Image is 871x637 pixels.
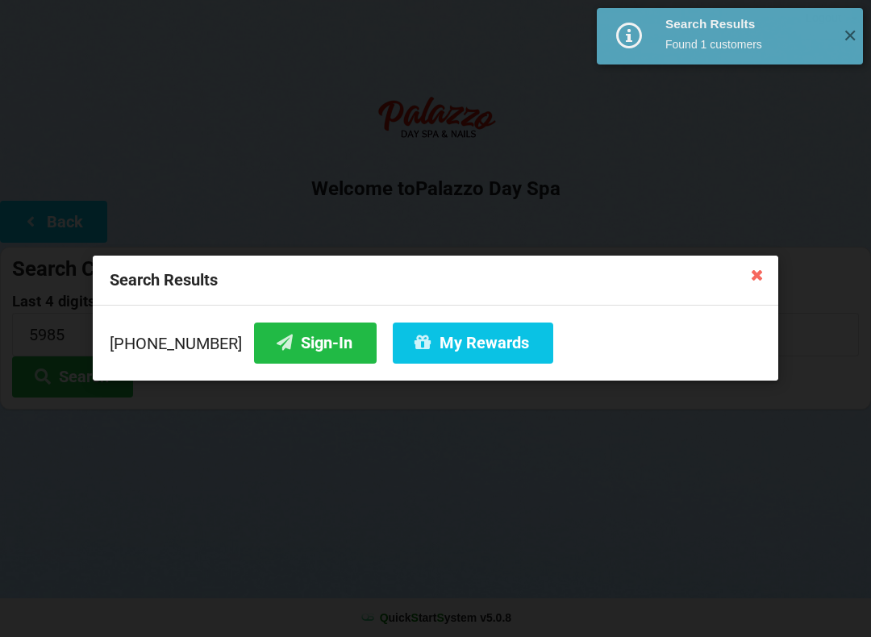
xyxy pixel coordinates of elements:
div: [PHONE_NUMBER] [110,323,761,364]
div: Search Results [93,256,778,306]
div: Search Results [665,16,831,32]
div: Found 1 customers [665,36,831,52]
button: My Rewards [393,323,553,364]
button: Sign-In [254,323,377,364]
